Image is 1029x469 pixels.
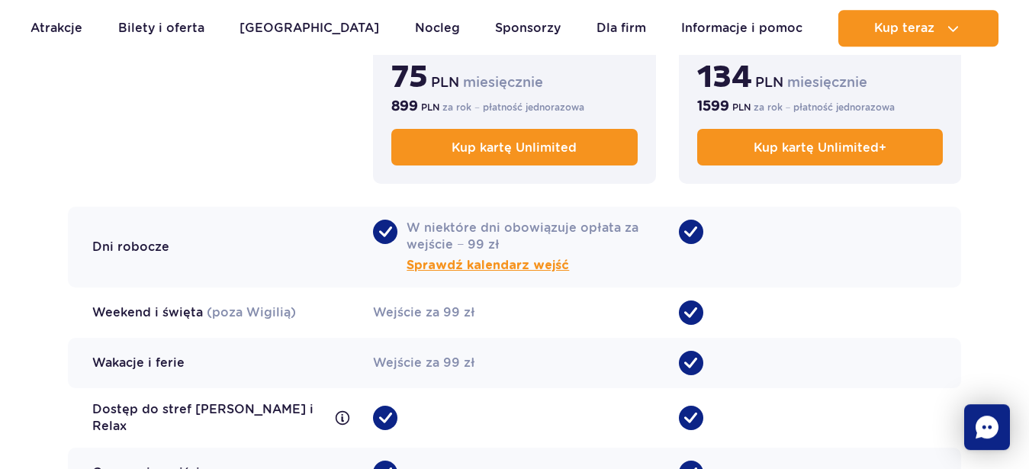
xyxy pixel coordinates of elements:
[495,10,561,47] a: Sponsorzy
[754,140,886,155] span: Kup kartę Unlimited+
[391,97,637,115] p: za rok − płatność jednorazowa
[697,59,943,97] p: miesięcznie
[452,140,577,155] span: Kup kartę Unlimited
[391,97,418,115] b: 899
[373,220,397,244] span: •
[964,404,1010,450] div: Chat
[697,97,729,115] b: 1599
[421,101,439,114] span: PLN
[679,351,703,375] span: •
[679,220,703,244] span: •
[679,406,703,430] span: •
[68,207,350,288] div: Dni robocze
[391,129,637,165] a: Kup kartę Unlimited
[755,73,783,92] span: PLN
[68,338,350,388] div: Wakacje i ferie
[373,288,655,338] div: Wejście za 99 zł
[240,10,379,47] a: [GEOGRAPHIC_DATA]
[681,10,802,47] a: Informacje i pomoc
[118,10,204,47] a: Bilety i oferta
[679,300,703,325] span: •
[68,388,350,448] div: Dostęp do stref [PERSON_NAME] i Relax
[838,10,998,47] button: Kup teraz
[415,10,460,47] a: Nocleg
[92,304,296,321] div: Weekend i święta
[391,59,637,97] p: miesięcznie
[391,59,428,97] b: 75
[407,220,655,275] span: W niektóre dni obowiązuje opłata za wejście − 99 zł
[732,101,751,114] span: PLN
[431,73,459,92] span: PLN
[31,10,82,47] a: Atrakcje
[874,21,934,35] span: Kup teraz
[373,406,397,430] span: •
[697,59,752,97] b: 134
[373,338,655,388] div: Wejście za 99 zł
[596,10,646,47] a: Dla firm
[697,97,943,115] p: za rok − płatność jednorazowa
[407,256,569,275] button: Sprawdź kalendarz wejść
[207,305,296,320] span: (poza Wigilią)
[697,129,943,165] a: Kup kartę Unlimited+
